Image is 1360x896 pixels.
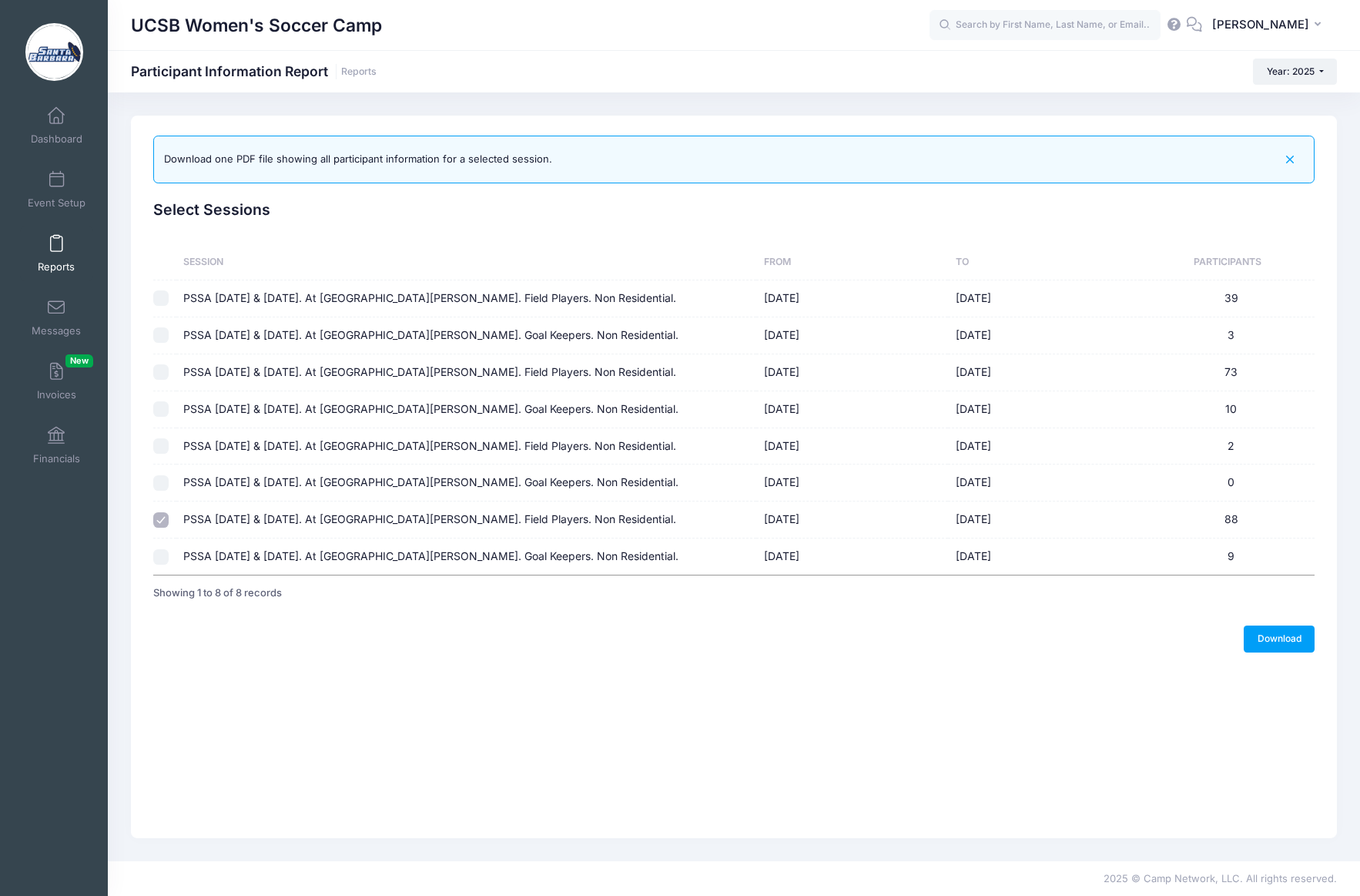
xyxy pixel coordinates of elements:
[948,354,1140,391] td: [DATE]
[1141,280,1315,317] td: 39
[756,428,948,465] td: [DATE]
[20,418,93,472] a: Financials
[756,244,948,280] th: From
[176,317,757,354] td: PSSA [DATE] & [DATE]. At [GEOGRAPHIC_DATA][PERSON_NAME]. Goal Keepers. Non Residential.
[948,280,1140,317] td: [DATE]
[176,465,757,502] td: PSSA [DATE] & [DATE]. At [GEOGRAPHIC_DATA][PERSON_NAME]. Goal Keepers. Non Residential.
[176,280,757,317] td: PSSA [DATE] & [DATE]. At [GEOGRAPHIC_DATA][PERSON_NAME]. Field Players. Non Residential.
[756,502,948,539] td: [DATE]
[32,324,81,337] span: Messages
[1212,16,1309,33] span: [PERSON_NAME]
[948,244,1140,280] th: To
[38,260,75,273] span: Reports
[948,539,1140,575] td: [DATE]
[756,317,948,354] td: [DATE]
[756,539,948,575] td: [DATE]
[176,244,757,280] th: Session
[948,502,1140,539] td: [DATE]
[756,465,948,502] td: [DATE]
[176,539,757,575] td: PSSA [DATE] & [DATE]. At [GEOGRAPHIC_DATA][PERSON_NAME]. Goal Keepers. Non Residential.
[131,8,382,43] h1: UCSB Women's Soccer Camp
[33,452,80,465] span: Financials
[20,227,93,280] a: Reports
[31,133,82,146] span: Dashboard
[1104,872,1337,884] span: 2025 © Camp Network, LLC. All rights reserved.
[20,163,93,216] a: Event Setup
[1202,8,1337,43] button: [PERSON_NAME]
[1141,244,1315,280] th: Participants
[176,502,757,539] td: PSSA [DATE] & [DATE]. At [GEOGRAPHIC_DATA][PERSON_NAME]. Field Players. Non Residential.
[176,428,757,465] td: PSSA [DATE] & [DATE]. At [GEOGRAPHIC_DATA][PERSON_NAME]. Field Players. Non Residential.
[948,428,1140,465] td: [DATE]
[1244,626,1315,652] a: Download
[25,23,83,81] img: UCSB Women's Soccer Camp
[37,388,76,401] span: Invoices
[176,391,757,428] td: PSSA [DATE] & [DATE]. At [GEOGRAPHIC_DATA][PERSON_NAME]. Goal Keepers. Non Residential.
[164,152,552,167] div: Download one PDF file showing all participant information for a selected session.
[153,201,1315,219] h2: Select Sessions
[28,196,85,210] span: Event Setup
[153,576,282,611] div: Showing 1 to 8 of 8 records
[1141,539,1315,575] td: 9
[756,391,948,428] td: [DATE]
[948,317,1140,354] td: [DATE]
[65,354,93,367] span: New
[1141,354,1315,391] td: 73
[1267,65,1315,77] span: Year: 2025
[1253,59,1337,85] button: Year: 2025
[756,354,948,391] td: [DATE]
[20,99,93,153] a: Dashboard
[1141,428,1315,465] td: 2
[930,10,1161,41] input: Search by First Name, Last Name, or Email...
[756,280,948,317] td: [DATE]
[1141,317,1315,354] td: 3
[1141,391,1315,428] td: 10
[341,66,377,78] a: Reports
[948,391,1140,428] td: [DATE]
[20,354,93,408] a: InvoicesNew
[131,63,377,79] h1: Participant Information Report
[176,354,757,391] td: PSSA [DATE] & [DATE]. At [GEOGRAPHIC_DATA][PERSON_NAME]. Field Players. Non Residential.
[1141,465,1315,502] td: 0
[20,290,93,344] a: Messages
[1141,502,1315,539] td: 88
[948,465,1140,502] td: [DATE]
